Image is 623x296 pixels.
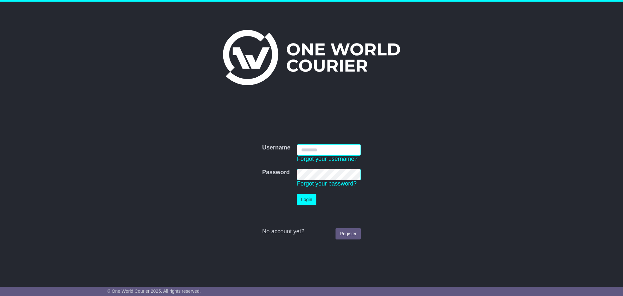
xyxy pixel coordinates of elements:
[262,169,290,176] label: Password
[262,228,361,235] div: No account yet?
[223,30,400,85] img: One World
[336,228,361,239] a: Register
[107,289,201,294] span: © One World Courier 2025. All rights reserved.
[297,194,316,205] button: Login
[262,144,290,151] label: Username
[297,180,357,187] a: Forgot your password?
[297,156,358,162] a: Forgot your username?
